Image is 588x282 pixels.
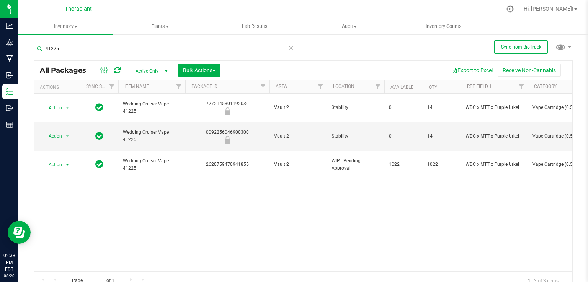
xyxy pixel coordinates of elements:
[86,84,116,89] a: Sync Status
[18,18,113,34] a: Inventory
[274,161,322,168] span: Vault 2
[191,84,217,89] a: Package ID
[95,102,103,113] span: In Sync
[63,159,72,170] span: select
[302,18,397,34] a: Audit
[288,43,294,53] span: Clear
[183,67,216,73] span: Bulk Actions
[494,40,548,54] button: Sync from BioTrack
[397,18,491,34] a: Inventory Counts
[6,71,13,79] inline-svg: Inbound
[429,84,437,90] a: Qty
[389,161,418,168] span: 1022
[123,157,181,172] span: Wedding Cruiser Vape 41225
[123,100,181,115] span: Wedding Cruiser Vape 41225
[498,64,561,77] button: Receive Non-Cannabis
[501,44,541,50] span: Sync from BioTrack
[6,88,13,96] inline-svg: Inventory
[505,5,515,13] div: Manage settings
[113,23,207,30] span: Plants
[65,6,92,12] span: Theraplant
[390,84,413,90] a: Available
[467,84,492,89] a: Ref Field 1
[184,161,271,168] div: 2620759470941855
[332,157,380,172] span: WIP - Pending Approval
[184,107,271,115] div: Newly Received
[8,221,31,244] iframe: Resource center
[274,104,322,111] span: Vault 2
[63,102,72,113] span: select
[389,104,418,111] span: 0
[178,64,220,77] button: Bulk Actions
[314,80,327,93] a: Filter
[332,133,380,140] span: Stability
[524,6,573,12] span: Hi, [PERSON_NAME]!
[465,133,523,140] span: WDC x MTT x Purple Urkel
[106,80,118,93] a: Filter
[6,22,13,30] inline-svg: Analytics
[18,23,113,30] span: Inventory
[274,133,322,140] span: Vault 2
[95,131,103,141] span: In Sync
[207,18,302,34] a: Lab Results
[6,55,13,63] inline-svg: Manufacturing
[446,64,498,77] button: Export to Excel
[465,161,523,168] span: WDC x MTT x Purple Urkel
[42,131,62,141] span: Action
[63,131,72,141] span: select
[184,100,271,115] div: 7272145301192036
[113,18,207,34] a: Plants
[276,84,287,89] a: Area
[333,84,354,89] a: Location
[257,80,269,93] a: Filter
[6,121,13,128] inline-svg: Reports
[372,80,384,93] a: Filter
[389,133,418,140] span: 0
[42,102,62,113] span: Action
[40,84,77,90] div: Actions
[34,43,297,54] input: Search Package ID, Item Name, SKU, Lot or Part Number...
[184,136,271,144] div: Newly Received
[124,84,149,89] a: Item Name
[427,133,456,140] span: 14
[332,104,380,111] span: Stability
[42,159,62,170] span: Action
[95,159,103,170] span: In Sync
[6,104,13,112] inline-svg: Outbound
[123,129,181,143] span: Wedding Cruiser Vape 41225
[427,104,456,111] span: 14
[184,129,271,144] div: 0092256046900300
[302,23,396,30] span: Audit
[6,39,13,46] inline-svg: Grow
[415,23,472,30] span: Inventory Counts
[534,84,557,89] a: Category
[3,252,15,273] p: 02:38 PM EDT
[232,23,278,30] span: Lab Results
[3,273,15,279] p: 08/20
[40,66,94,75] span: All Packages
[465,104,523,111] span: WDC x MTT x Purple Urkel
[173,80,185,93] a: Filter
[427,161,456,168] span: 1022
[515,80,528,93] a: Filter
